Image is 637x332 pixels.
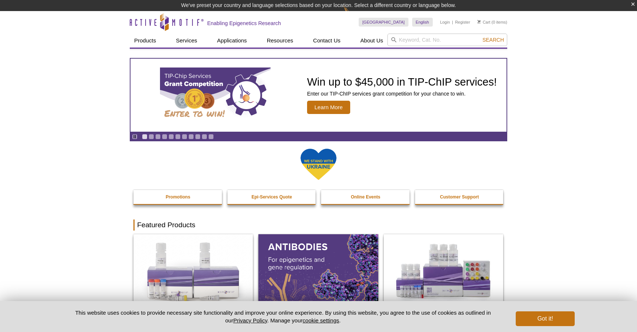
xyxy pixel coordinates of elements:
img: DNA Library Prep Kit for Illumina [133,234,253,307]
button: Search [480,37,506,43]
h2: Win up to $45,000 in TIP-ChIP services! [307,76,497,87]
span: Learn More [307,101,350,114]
a: Epi-Services Quote [227,190,317,204]
a: Go to slide 8 [188,134,194,139]
a: Go to slide 4 [162,134,167,139]
li: | [452,18,453,27]
img: Your Cart [477,20,481,24]
a: TIP-ChIP Services Grant Competition Win up to $45,000 in TIP-ChIP services! Enter our TIP-ChIP se... [130,59,507,132]
h2: Enabling Epigenetics Research [207,20,281,27]
h2: Featured Products [133,219,504,231]
strong: Online Events [351,194,380,200]
a: Toggle autoplay [132,134,138,139]
img: We Stand With Ukraine [300,148,337,181]
a: Go to slide 7 [182,134,187,139]
a: Contact Us [309,34,345,48]
a: Register [455,20,470,25]
a: [GEOGRAPHIC_DATA] [359,18,408,27]
button: cookie settings [303,317,339,324]
input: Keyword, Cat. No. [387,34,507,46]
p: This website uses cookies to provide necessary site functionality and improve your online experie... [62,309,504,324]
a: Go to slide 10 [202,134,207,139]
a: About Us [356,34,388,48]
a: Online Events [321,190,410,204]
a: Go to slide 5 [168,134,174,139]
a: Products [130,34,160,48]
article: TIP-ChIP Services Grant Competition [130,59,507,132]
a: Go to slide 11 [208,134,214,139]
a: Customer Support [415,190,504,204]
p: Enter our TIP-ChIP services grant competition for your chance to win. [307,90,497,97]
a: Login [440,20,450,25]
a: Resources [262,34,298,48]
img: All Antibodies [258,234,378,307]
img: CUT&Tag-IT® Express Assay Kit [384,234,503,307]
a: Go to slide 3 [155,134,161,139]
img: TIP-ChIP Services Grant Competition [160,68,271,123]
a: Applications [213,34,251,48]
a: Go to slide 6 [175,134,181,139]
strong: Epi-Services Quote [251,194,292,200]
a: Cart [477,20,490,25]
a: Promotions [133,190,223,204]
a: Go to slide 9 [195,134,201,139]
span: Search [483,37,504,43]
strong: Promotions [166,194,190,200]
a: Go to slide 2 [149,134,154,139]
a: Go to slide 1 [142,134,147,139]
button: Got it! [516,311,575,326]
li: (0 items) [477,18,507,27]
img: Change Here [344,6,363,23]
strong: Customer Support [440,194,479,200]
a: Services [171,34,202,48]
a: English [412,18,433,27]
a: Privacy Policy [233,317,267,324]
